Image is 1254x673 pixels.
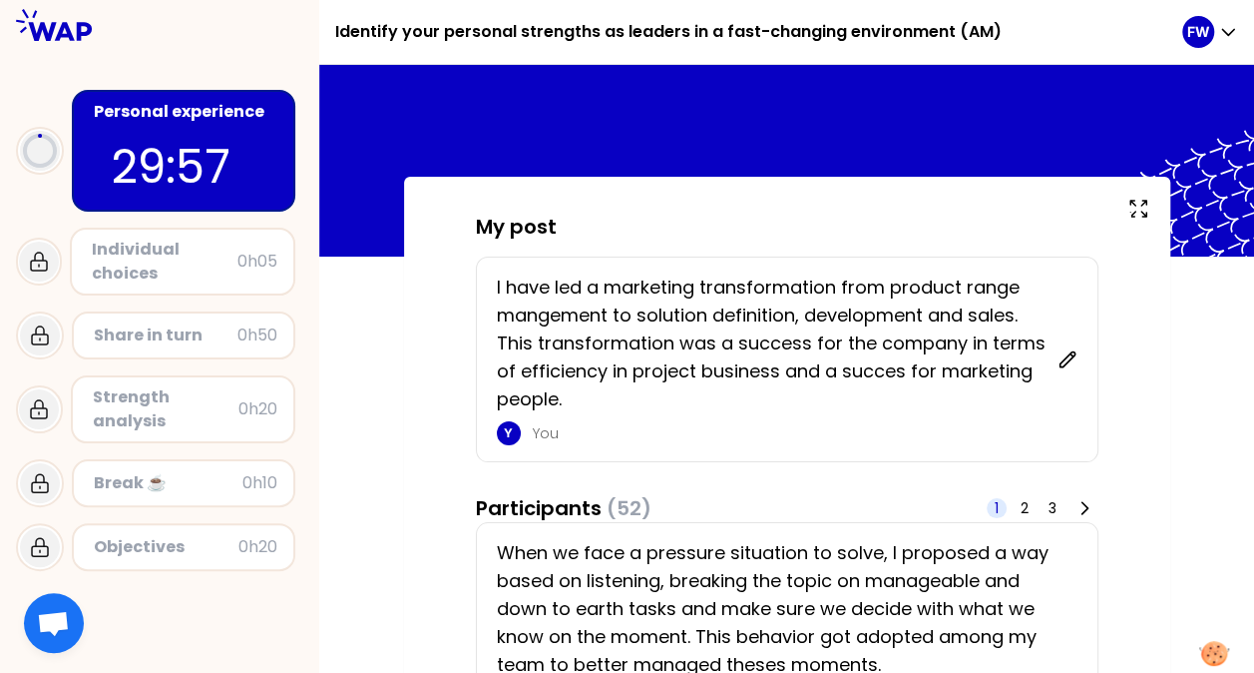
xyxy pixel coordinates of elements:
div: Personal experience [94,100,277,124]
div: Share in turn [94,324,237,347]
p: 29:57 [112,132,255,202]
div: 0h05 [237,250,277,274]
span: 1 [995,498,999,518]
button: FW [1182,16,1238,48]
p: Y [504,425,513,441]
p: I have led a marketing transformation from product range mangement to solution definition, develo... [497,274,1045,413]
div: Break ☕️ [94,471,242,495]
div: Ouvrir le chat [24,593,84,653]
div: Strength analysis [93,385,238,433]
div: Objectives [94,535,238,559]
span: 3 [1048,498,1056,518]
div: 0h20 [238,535,277,559]
p: You [533,423,1045,443]
div: 0h10 [242,471,277,495]
h3: Participants [476,494,651,522]
span: (52) [607,494,651,522]
span: 2 [1021,498,1029,518]
div: 0h20 [238,397,277,421]
p: FW [1187,22,1210,42]
h3: My post [476,213,1098,241]
div: Individual choices [92,238,237,286]
div: 0h50 [237,324,277,347]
